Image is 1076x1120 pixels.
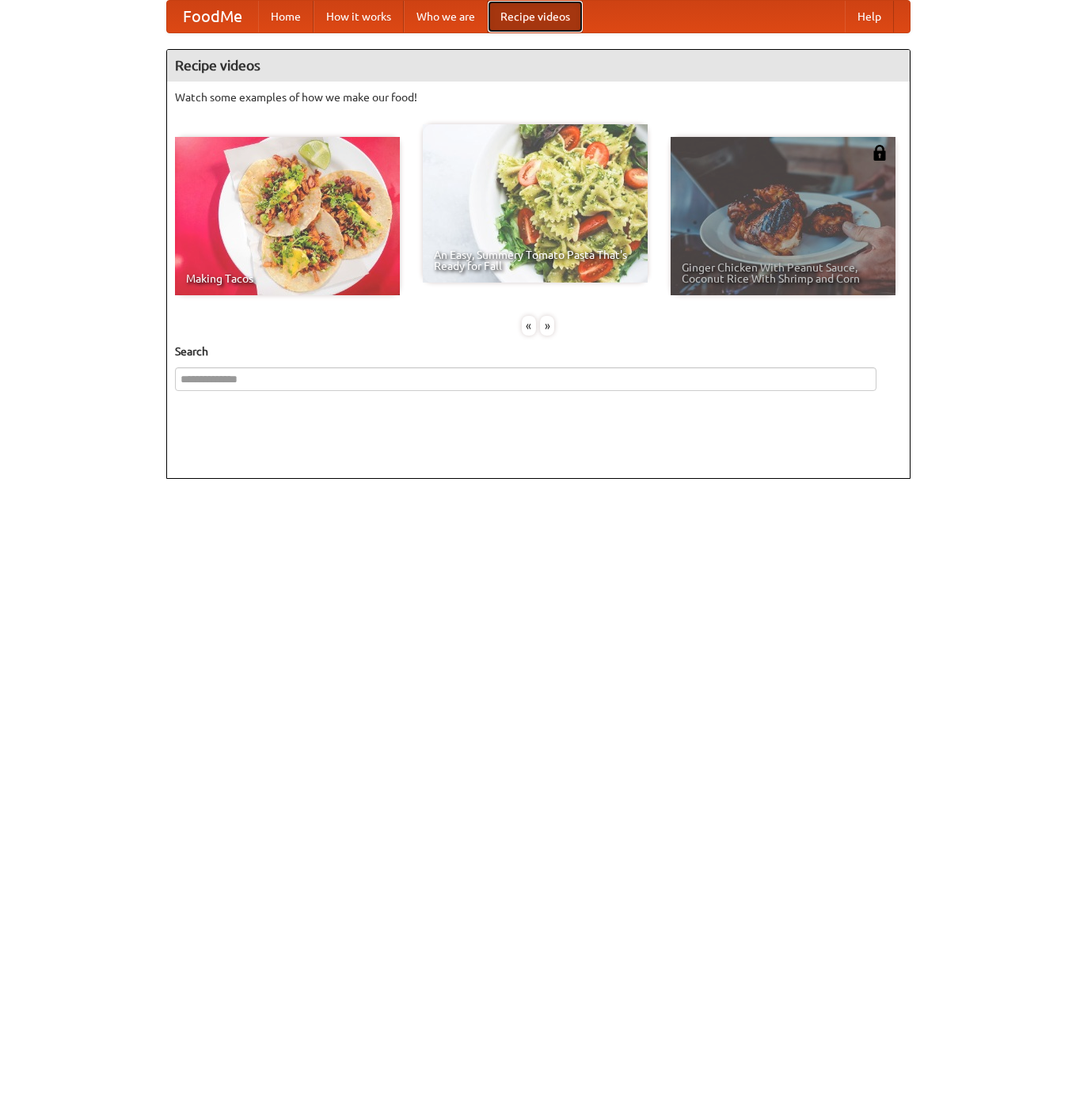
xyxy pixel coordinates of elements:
img: 483408.png [872,145,888,161]
span: Making Tacos [186,273,389,284]
div: » [540,316,554,336]
a: An Easy, Summery Tomato Pasta That's Ready for Fall [423,124,648,283]
a: Home [258,1,314,32]
p: Watch some examples of how we make our food! [175,89,902,105]
span: An Easy, Summery Tomato Pasta That's Ready for Fall [434,249,637,271]
a: FoodMe [167,1,258,32]
div: « [522,316,536,336]
a: Recipe videos [488,1,583,32]
a: Help [845,1,894,32]
a: Making Tacos [175,137,400,295]
a: Who we are [404,1,488,32]
h4: Recipe videos [167,50,910,82]
a: How it works [314,1,404,32]
h5: Search [175,344,902,359]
